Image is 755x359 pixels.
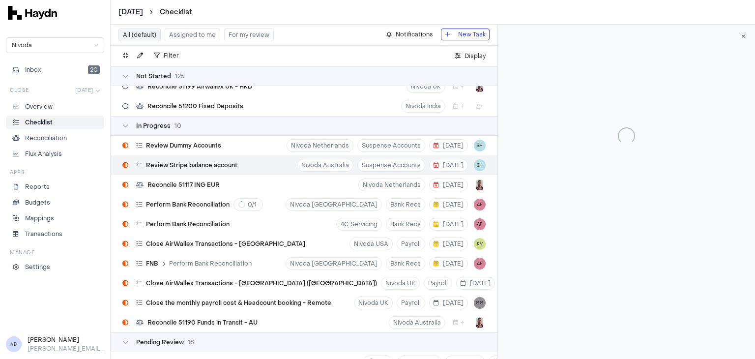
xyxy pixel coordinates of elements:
span: Perform Bank Reconciliation [169,260,252,268]
span: BH [476,162,483,169]
span: BH [476,142,483,150]
span: [DATE] [434,260,464,268]
button: KV [474,238,486,250]
button: Display [451,50,490,62]
h3: Close [10,87,29,94]
p: Flux Analysis [25,150,62,158]
span: In Progress [136,122,171,130]
a: Budgets [6,196,104,209]
span: ND [10,341,17,348]
h3: [PERSON_NAME] [28,335,104,344]
button: All (default) [118,29,161,41]
button: Bank Recs [386,198,425,211]
span: Display [465,51,486,61]
button: Inbox20 [6,63,104,77]
span: [DATE] [434,142,464,150]
button: [DATE] [118,7,143,17]
p: Budgets [25,198,50,207]
p: Transactions [25,230,62,239]
button: [DATE] [429,238,468,250]
span: Close AirWallex Transactions - [GEOGRAPHIC_DATA] ([GEOGRAPHIC_DATA]) [146,279,377,287]
button: [DATE] [429,257,468,270]
button: Nivoda India [401,100,445,113]
button: AF [474,218,486,230]
span: [DATE] [434,220,464,228]
nav: breadcrumb [118,7,192,17]
span: AF [477,260,482,268]
span: Reconcile 51200 Fixed Deposits [147,102,243,110]
img: JP Smit [474,317,485,328]
a: Settings [6,260,104,274]
span: Perform Bank Reconciliation [146,220,230,228]
button: [DATE] [429,297,468,309]
button: Assigned to me [165,29,220,41]
p: [PERSON_NAME][EMAIL_ADDRESS][DOMAIN_NAME] [28,344,104,353]
span: Review Dummy Accounts [146,142,221,150]
span: Reconcile 51117 ING EUR [147,181,220,189]
button: Payroll [397,297,425,309]
button: [DATE] [71,85,105,96]
button: New Task [441,29,490,40]
span: [DATE] [434,299,464,307]
h3: Apps [10,169,25,176]
h3: Manage [10,249,34,256]
img: svg+xml,%3c [8,6,57,20]
a: Transactions [6,227,104,241]
img: JP Smit [474,179,485,190]
span: Not Started [136,72,171,80]
button: Nivoda UK [381,277,420,290]
button: BH [474,159,486,171]
button: + [449,80,468,93]
p: Overview [25,102,53,111]
button: [DATE] [429,198,468,211]
a: Checklist [160,7,192,17]
span: [DATE] [75,87,93,94]
button: Payroll [424,277,452,290]
button: Suspense Accounts [357,159,425,172]
span: 125 [175,72,185,80]
p: Checklist [25,118,53,127]
span: Notifications [396,30,433,39]
span: Close AirWallex Transactions - [GEOGRAPHIC_DATA] [146,240,305,248]
button: Nivoda Australia [297,159,353,172]
span: Filter [164,51,179,60]
button: Nivoda [GEOGRAPHIC_DATA] [286,257,382,270]
button: Suspense Accounts [357,139,425,152]
span: [DATE] [434,201,464,209]
button: Nivoda USA [349,238,393,250]
button: Payroll [397,238,425,250]
a: Mappings [6,211,104,225]
span: 10 [174,122,181,130]
a: Reconciliation [6,131,104,145]
p: Reports [25,182,50,191]
button: Bank Recs [386,218,425,231]
p: Mappings [25,214,54,223]
button: Nivoda Netherlands [287,139,353,152]
span: 0 / 1 [248,201,257,209]
button: Filter [150,50,183,61]
a: Reports [6,180,104,194]
p: Settings [25,263,50,271]
span: Review Stripe balance account [146,161,237,169]
span: [DATE] [434,161,464,169]
span: [DATE] [434,181,464,189]
span: Close the monthly payroll cost & Headcount booking - Remote [146,299,331,307]
span: [DATE] [461,279,491,287]
button: Nivoda UK [407,80,445,93]
span: [DATE] [434,240,464,248]
button: JP Smit [474,179,486,191]
span: KV [477,240,483,248]
span: FNB [146,260,158,268]
p: Reconciliation [25,134,67,143]
button: [DATE] [429,139,468,152]
a: Checklist [6,116,104,129]
button: AF [474,199,486,210]
span: New Task [458,30,486,39]
button: Bank Recs [386,257,425,270]
span: Inbox [25,65,41,74]
button: + [449,100,468,113]
span: AF [477,221,482,228]
span: Perform Bank Reconciliation [146,201,230,209]
button: [DATE] [429,159,468,172]
a: Overview [6,100,104,114]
